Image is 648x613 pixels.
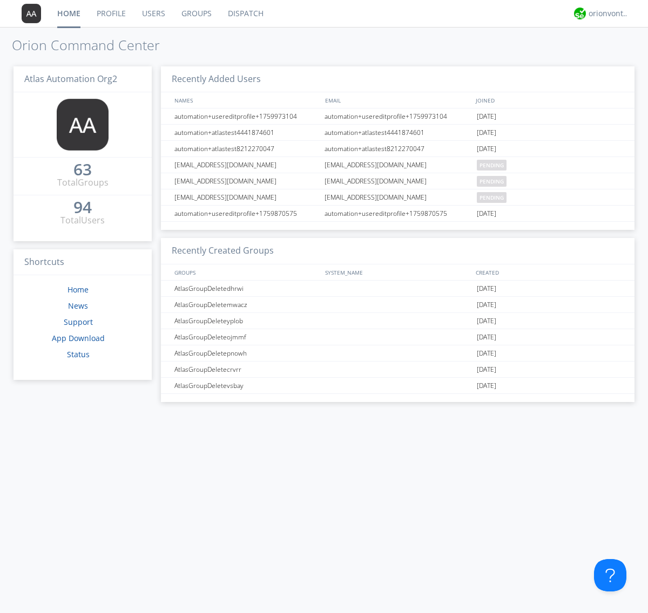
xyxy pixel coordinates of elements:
div: 63 [73,164,92,175]
span: pending [477,192,507,203]
div: automation+usereditprofile+1759870575 [172,206,321,221]
span: [DATE] [477,362,496,378]
div: [EMAIL_ADDRESS][DOMAIN_NAME] [172,189,321,205]
span: [DATE] [477,125,496,141]
a: AtlasGroupDeleteyplob[DATE] [161,313,634,329]
div: [EMAIL_ADDRESS][DOMAIN_NAME] [172,173,321,189]
a: [EMAIL_ADDRESS][DOMAIN_NAME][EMAIL_ADDRESS][DOMAIN_NAME]pending [161,173,634,189]
a: automation+atlastest4441874601automation+atlastest4441874601[DATE] [161,125,634,141]
a: AtlasGroupDeletepnowh[DATE] [161,345,634,362]
div: automation+atlastest8212270047 [172,141,321,156]
a: 94 [73,202,92,214]
div: AtlasGroupDeleteyplob [172,313,321,329]
div: automation+atlastest8212270047 [322,141,474,156]
div: JOINED [473,92,624,108]
a: AtlasGroupDeletemwacz[DATE] [161,297,634,313]
div: AtlasGroupDeletedhrwi [172,281,321,296]
h3: Recently Added Users [161,66,634,93]
div: orionvontas+atlas+automation+org2 [589,8,629,19]
div: AtlasGroupDeleteojmmf [172,329,321,345]
span: [DATE] [477,206,496,222]
div: AtlasGroupDeletemwacz [172,297,321,312]
a: 63 [73,164,92,176]
span: [DATE] [477,297,496,313]
a: automation+atlastest8212270047automation+atlastest8212270047[DATE] [161,141,634,157]
span: [DATE] [477,108,496,125]
span: [DATE] [477,378,496,394]
a: App Download [52,333,105,343]
div: automation+usereditprofile+1759973104 [322,108,474,124]
a: AtlasGroupDeletevsbay[DATE] [161,378,634,394]
div: automation+atlastest4441874601 [322,125,474,140]
h3: Recently Created Groups [161,238,634,264]
span: pending [477,176,507,187]
div: AtlasGroupDeletevsbay [172,378,321,393]
a: automation+usereditprofile+1759870575automation+usereditprofile+1759870575[DATE] [161,206,634,222]
div: [EMAIL_ADDRESS][DOMAIN_NAME] [172,157,321,173]
iframe: Toggle Customer Support [594,559,626,591]
a: Status [67,349,90,359]
span: [DATE] [477,345,496,362]
div: [EMAIL_ADDRESS][DOMAIN_NAME] [322,189,474,205]
div: automation+usereditprofile+1759870575 [322,206,474,221]
div: GROUPS [172,264,320,280]
span: pending [477,160,507,171]
a: [EMAIL_ADDRESS][DOMAIN_NAME][EMAIL_ADDRESS][DOMAIN_NAME]pending [161,157,634,173]
span: [DATE] [477,329,496,345]
div: Total Users [60,214,105,227]
a: Home [67,284,89,295]
a: automation+usereditprofile+1759973104automation+usereditprofile+1759973104[DATE] [161,108,634,125]
img: 29d36aed6fa347d5a1537e7736e6aa13 [574,8,586,19]
img: 373638.png [57,99,109,151]
div: EMAIL [322,92,473,108]
div: AtlasGroupDeletecrvrr [172,362,321,377]
a: [EMAIL_ADDRESS][DOMAIN_NAME][EMAIL_ADDRESS][DOMAIN_NAME]pending [161,189,634,206]
div: automation+usereditprofile+1759973104 [172,108,321,124]
div: SYSTEM_NAME [322,264,473,280]
div: [EMAIL_ADDRESS][DOMAIN_NAME] [322,157,474,173]
a: AtlasGroupDeleteojmmf[DATE] [161,329,634,345]
a: AtlasGroupDeletecrvrr[DATE] [161,362,634,378]
div: AtlasGroupDeletepnowh [172,345,321,361]
div: automation+atlastest4441874601 [172,125,321,140]
img: 373638.png [22,4,41,23]
div: Total Groups [57,176,109,189]
span: [DATE] [477,313,496,329]
span: [DATE] [477,281,496,297]
div: CREATED [473,264,624,280]
h3: Shortcuts [13,249,152,276]
a: Support [64,317,93,327]
div: 94 [73,202,92,213]
div: [EMAIL_ADDRESS][DOMAIN_NAME] [322,173,474,189]
a: AtlasGroupDeletedhrwi[DATE] [161,281,634,297]
a: News [68,301,88,311]
span: [DATE] [477,141,496,157]
span: Atlas Automation Org2 [24,73,117,85]
div: NAMES [172,92,320,108]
